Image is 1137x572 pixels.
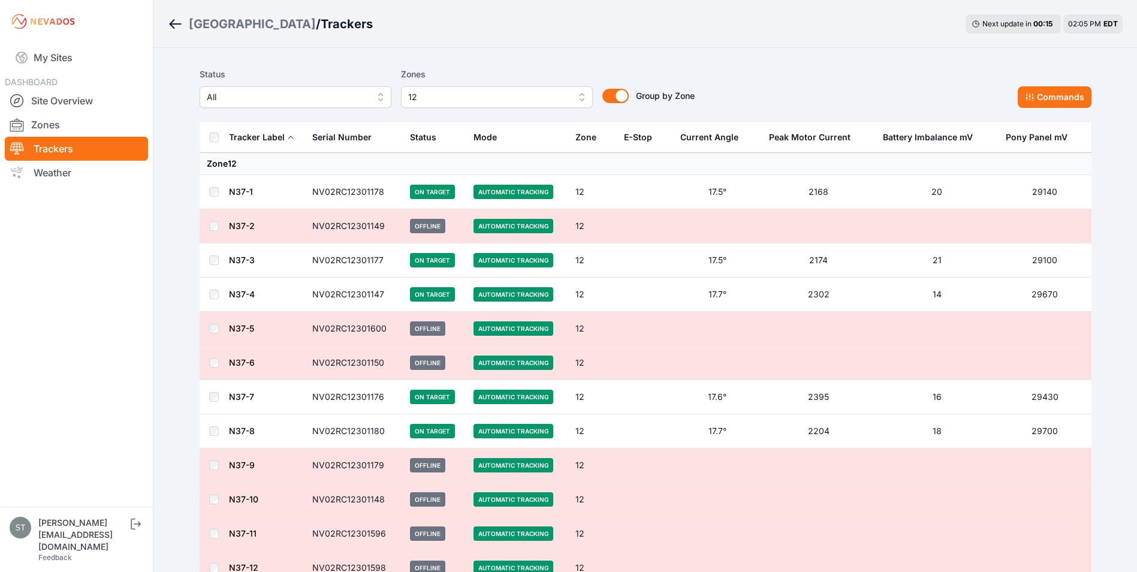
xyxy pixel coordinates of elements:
[474,287,553,302] span: Automatic Tracking
[999,380,1091,414] td: 29430
[410,321,445,336] span: Offline
[168,8,373,40] nav: Breadcrumb
[229,123,294,152] button: Tracker Label
[410,131,436,143] div: Status
[305,448,403,483] td: NV02RC12301179
[410,492,445,507] span: Offline
[575,131,596,143] div: Zone
[624,123,662,152] button: E-Stop
[568,346,617,380] td: 12
[1033,19,1055,29] div: 00 : 15
[229,186,253,197] a: N37-1
[876,175,999,209] td: 20
[410,390,455,404] span: On Target
[229,528,257,538] a: N37-11
[636,91,695,101] span: Group by Zone
[762,243,876,278] td: 2174
[568,517,617,551] td: 12
[1068,19,1101,28] span: 02:05 PM
[568,414,617,448] td: 12
[474,390,553,404] span: Automatic Tracking
[673,278,762,312] td: 17.7°
[474,492,553,507] span: Automatic Tracking
[883,123,982,152] button: Battery Imbalance mV
[312,123,381,152] button: Serial Number
[5,137,148,161] a: Trackers
[999,278,1091,312] td: 29670
[410,458,445,472] span: Offline
[568,483,617,517] td: 12
[229,426,255,436] a: N37-8
[229,392,254,402] a: N37-7
[876,380,999,414] td: 16
[474,424,553,438] span: Automatic Tracking
[229,494,258,504] a: N37-10
[474,219,553,233] span: Automatic Tracking
[568,243,617,278] td: 12
[876,414,999,448] td: 18
[10,12,77,31] img: Nevados
[316,16,321,32] span: /
[305,517,403,551] td: NV02RC12301596
[999,414,1091,448] td: 29700
[474,356,553,370] span: Automatic Tracking
[769,123,860,152] button: Peak Motor Current
[229,323,254,333] a: N37-5
[680,131,738,143] div: Current Angle
[321,16,373,32] h3: Trackers
[474,526,553,541] span: Automatic Tracking
[189,16,316,32] a: [GEOGRAPHIC_DATA]
[410,253,455,267] span: On Target
[401,67,593,82] label: Zones
[305,243,403,278] td: NV02RC12301177
[229,221,255,231] a: N37-2
[229,255,255,265] a: N37-3
[410,424,455,438] span: On Target
[999,175,1091,209] td: 29140
[568,448,617,483] td: 12
[38,517,128,553] div: [PERSON_NAME][EMAIL_ADDRESS][DOMAIN_NAME]
[401,86,593,108] button: 12
[762,414,876,448] td: 2204
[575,123,606,152] button: Zone
[229,357,255,368] a: N37-6
[474,321,553,336] span: Automatic Tracking
[5,89,148,113] a: Site Overview
[305,483,403,517] td: NV02RC12301148
[5,77,58,87] span: DASHBOARD
[410,526,445,541] span: Offline
[982,19,1032,28] span: Next update in
[229,460,255,470] a: N37-9
[1006,131,1067,143] div: Pony Panel mV
[568,380,617,414] td: 12
[474,123,506,152] button: Mode
[624,131,652,143] div: E-Stop
[876,278,999,312] td: 14
[474,185,553,199] span: Automatic Tracking
[5,113,148,137] a: Zones
[1006,123,1077,152] button: Pony Panel mV
[305,209,403,243] td: NV02RC12301149
[474,131,497,143] div: Mode
[305,312,403,346] td: NV02RC12301600
[408,90,569,104] span: 12
[410,123,446,152] button: Status
[410,356,445,370] span: Offline
[568,175,617,209] td: 12
[769,131,851,143] div: Peak Motor Current
[762,380,876,414] td: 2395
[200,86,391,108] button: All
[999,243,1091,278] td: 29100
[410,219,445,233] span: Offline
[5,161,148,185] a: Weather
[474,253,553,267] span: Automatic Tracking
[673,175,762,209] td: 17.5°
[207,90,367,104] span: All
[410,287,455,302] span: On Target
[568,278,617,312] td: 12
[200,67,391,82] label: Status
[5,43,148,72] a: My Sites
[673,380,762,414] td: 17.6°
[305,175,403,209] td: NV02RC12301178
[10,517,31,538] img: steve@nevados.solar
